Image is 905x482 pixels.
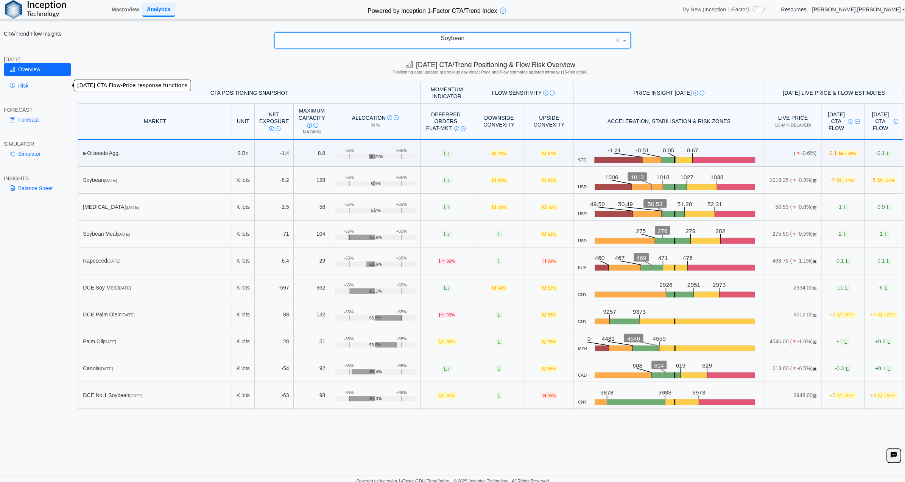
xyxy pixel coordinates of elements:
[490,285,508,291] span: M
[765,382,821,409] td: 3948.00
[792,258,797,264] span: ▼
[313,123,318,128] img: Read More
[765,274,821,301] td: 2934.00
[540,365,558,372] span: M
[255,301,294,328] td: 88
[792,231,797,237] span: ▼
[682,6,749,13] span: Try New (Inception 1-Factor)
[442,231,452,237] span: L
[371,123,380,127] span: in %
[885,258,891,264] span: L
[765,104,821,140] th: Live Price
[687,147,698,153] text: 0.67
[627,335,640,342] text: 4546
[540,338,558,345] span: M
[396,336,407,341] div: +65%
[370,208,381,213] span: -2.7%
[843,285,850,291] span: L
[490,204,508,210] span: M
[490,150,508,156] span: M
[364,4,500,15] h2: Powered by Inception 1-Factor CTA/Trend Index
[837,231,848,237] span: -2
[294,301,330,328] td: 132
[454,126,459,131] img: Info
[835,258,850,264] span: -0.1
[142,3,175,17] a: Analytics
[871,177,896,183] span: -5
[869,111,899,132] div: [DATE] CTA Flow
[83,257,227,264] div: Rapeseed
[442,311,445,318] span: ↑
[255,382,294,409] td: -63
[548,340,556,344] span: 76%
[636,255,646,261] text: 469
[255,221,294,247] td: -71
[344,283,354,288] div: -65%
[232,328,255,355] td: K lots
[657,228,667,234] text: 276
[632,308,645,315] text: 9373
[344,229,354,234] div: -65%
[276,126,280,131] img: Read More
[294,221,330,247] td: 104
[437,258,456,264] span: H
[121,313,135,317] span: [DATE]
[344,148,354,153] div: -65%
[548,205,556,210] span: 75%
[394,115,399,120] img: Read More
[442,285,452,291] span: L
[605,174,618,180] text: 1006
[693,91,698,95] img: Info
[294,140,330,167] td: 8.9
[4,63,71,76] a: Overview
[447,340,455,344] span: 88%
[473,104,525,140] th: Downside Convexity
[813,340,816,344] span: CLOSED: Session finished for the day.
[495,365,502,372] span: L
[80,70,901,75] h5: Positioning data updated at previous day close; Price and Flow estimates updated intraday (15-min...
[83,284,227,291] div: DCE Soy Meal
[837,150,858,156] span: M
[396,390,407,395] div: +65%
[699,91,704,95] img: Read More
[447,150,450,156] span: ↑
[498,178,506,183] span: 81%
[540,285,558,291] span: M
[369,369,382,374] span: -58.4%
[294,274,330,301] td: 962
[442,258,445,264] span: ↑
[829,311,856,318] span: +8
[842,338,849,345] span: L
[540,204,558,210] span: M
[578,211,587,216] span: USD
[658,255,668,261] text: 471
[369,262,382,267] span: -21.6%
[387,115,392,120] img: Info
[765,328,821,355] td: 4546.00 ( -1.0%)
[442,177,452,183] span: L
[255,355,294,382] td: -54
[4,106,71,113] div: FORECAST
[83,365,227,372] div: Canola
[83,311,227,318] div: DCE Palm Olein
[715,228,725,234] text: 282
[707,201,722,207] text: 52.31
[578,185,587,189] span: USD
[550,91,555,95] img: Read More
[294,355,330,382] td: 92
[447,231,450,237] span: ↓
[648,201,662,207] text: 50.53
[677,201,692,207] text: 51.28
[396,310,407,315] div: +65%
[631,174,643,180] text: 1013
[540,177,558,183] span: M
[232,382,255,409] td: K lots
[614,33,621,48] span: Clear value
[765,82,903,104] th: [DATE] Live Price & Flow Estimates
[396,229,407,234] div: +65%
[4,141,71,147] div: SIMULATOR
[447,204,450,210] span: ↑
[712,282,725,288] text: 2973
[4,182,71,195] a: Balance Sheet
[547,259,556,263] span: 99%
